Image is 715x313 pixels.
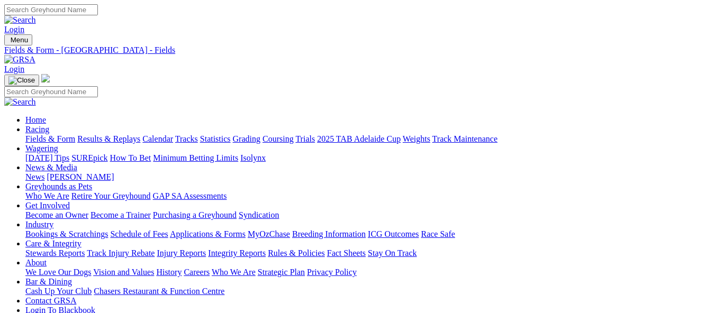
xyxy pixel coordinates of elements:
[71,153,107,162] a: SUREpick
[87,248,155,257] a: Track Injury Rebate
[295,134,315,143] a: Trials
[25,258,47,267] a: About
[239,210,279,219] a: Syndication
[327,248,366,257] a: Fact Sheets
[25,172,44,181] a: News
[90,210,151,219] a: Become a Trainer
[292,229,366,238] a: Breeding Information
[208,248,266,257] a: Integrity Reports
[25,134,75,143] a: Fields & Form
[25,229,711,239] div: Industry
[25,248,711,258] div: Care & Integrity
[71,191,151,200] a: Retire Your Greyhound
[110,153,151,162] a: How To Bet
[233,134,260,143] a: Grading
[4,55,35,65] img: GRSA
[157,248,206,257] a: Injury Reports
[25,277,72,286] a: Bar & Dining
[142,134,173,143] a: Calendar
[175,134,198,143] a: Tracks
[153,191,227,200] a: GAP SA Assessments
[153,210,237,219] a: Purchasing a Greyhound
[25,201,70,210] a: Get Involved
[25,144,58,153] a: Wagering
[25,115,46,124] a: Home
[25,172,711,182] div: News & Media
[156,268,182,277] a: History
[47,172,114,181] a: [PERSON_NAME]
[93,268,154,277] a: Vision and Values
[4,25,24,34] a: Login
[25,287,711,296] div: Bar & Dining
[25,191,69,200] a: Who We Are
[25,153,711,163] div: Wagering
[268,248,325,257] a: Rules & Policies
[25,268,91,277] a: We Love Our Dogs
[317,134,401,143] a: 2025 TAB Adelaide Cup
[25,248,85,257] a: Stewards Reports
[200,134,231,143] a: Statistics
[25,296,76,305] a: Contact GRSA
[432,134,497,143] a: Track Maintenance
[368,248,417,257] a: Stay On Track
[4,45,711,55] a: Fields & Form - [GEOGRAPHIC_DATA] - Fields
[25,163,77,172] a: News & Media
[4,34,32,45] button: Toggle navigation
[25,191,711,201] div: Greyhounds as Pets
[258,268,305,277] a: Strategic Plan
[8,76,35,85] img: Close
[94,287,224,296] a: Chasers Restaurant & Function Centre
[11,36,28,44] span: Menu
[153,153,238,162] a: Minimum Betting Limits
[25,182,92,191] a: Greyhounds as Pets
[4,75,39,86] button: Toggle navigation
[25,210,711,220] div: Get Involved
[25,210,88,219] a: Become an Owner
[110,229,168,238] a: Schedule of Fees
[263,134,294,143] a: Coursing
[4,65,24,73] a: Login
[4,97,36,107] img: Search
[25,229,108,238] a: Bookings & Scratchings
[368,229,419,238] a: ICG Outcomes
[41,74,50,82] img: logo-grsa-white.png
[25,287,92,296] a: Cash Up Your Club
[25,134,711,144] div: Racing
[4,86,98,97] input: Search
[307,268,357,277] a: Privacy Policy
[248,229,290,238] a: MyOzChase
[184,268,210,277] a: Careers
[25,239,82,248] a: Care & Integrity
[240,153,266,162] a: Isolynx
[25,268,711,277] div: About
[25,125,49,134] a: Racing
[170,229,246,238] a: Applications & Forms
[77,134,140,143] a: Results & Replays
[4,15,36,25] img: Search
[25,153,69,162] a: [DATE] Tips
[403,134,430,143] a: Weights
[212,268,256,277] a: Who We Are
[25,220,53,229] a: Industry
[421,229,455,238] a: Race Safe
[4,4,98,15] input: Search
